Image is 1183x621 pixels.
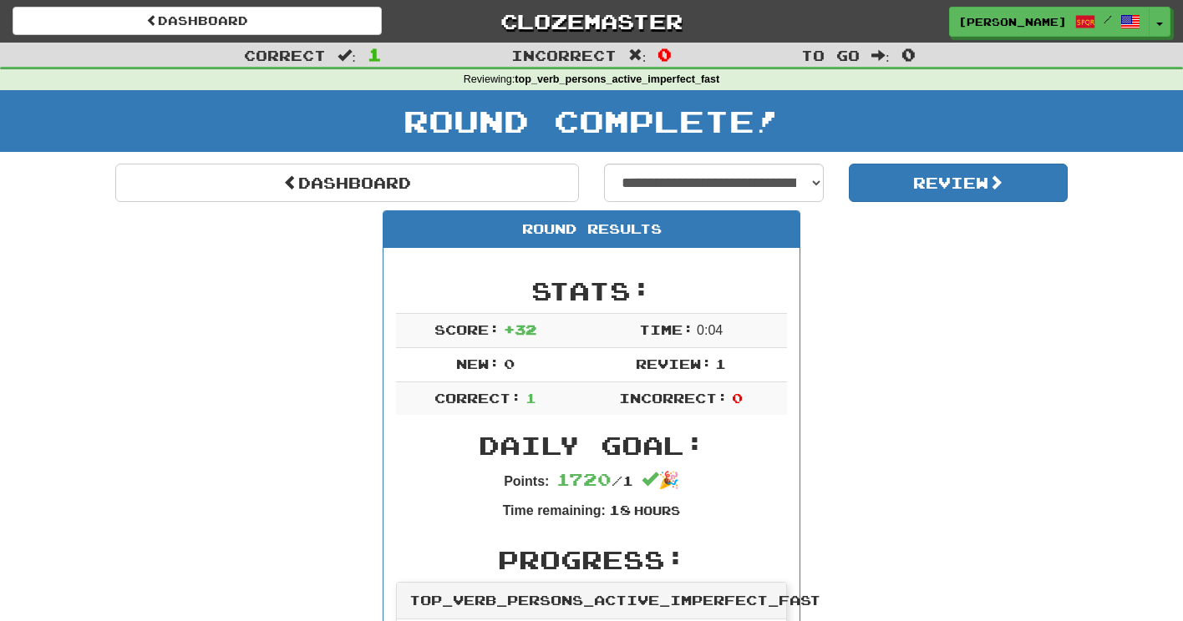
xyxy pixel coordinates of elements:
strong: Points: [504,474,549,488]
a: Dashboard [13,7,382,35]
span: Score: [434,321,500,337]
span: 0 [658,44,672,64]
a: Dashboard [115,164,579,202]
span: / 1 [556,472,633,488]
span: 1 [715,356,726,371]
a: [PERSON_NAME] / [949,7,1150,37]
h1: Round Complete! [6,104,1177,138]
a: Clozemaster [407,7,776,36]
strong: top_verb_persons_active_imperfect_fast [515,73,719,85]
span: : [338,48,356,63]
h2: Stats: [396,277,787,305]
span: 0 [901,44,916,64]
span: 1720 [556,469,612,489]
span: : [628,48,647,63]
span: Time: [639,321,693,337]
h2: Daily Goal: [396,432,787,459]
span: 1 [525,390,536,406]
span: 0 : 0 4 [697,323,723,337]
span: [PERSON_NAME] [958,14,1067,29]
span: 0 [732,390,743,406]
strong: Time remaining: [503,503,606,517]
span: To go [801,47,860,63]
span: Incorrect: [619,390,728,406]
button: Review [849,164,1069,202]
span: : [871,48,890,63]
span: New: [456,356,500,371]
span: / [1104,13,1112,25]
span: Correct [244,47,326,63]
span: Review: [636,356,712,371]
span: 🎉 [642,471,679,489]
span: 0 [504,356,515,371]
span: Incorrect [511,47,617,63]
div: top_verb_persons_active_imperfect_fast [397,583,786,619]
span: 18 [609,502,631,517]
h2: Progress: [396,546,787,573]
span: Correct: [434,390,521,406]
span: 1 [368,44,382,64]
small: Hours [634,503,680,517]
div: Round Results [383,211,800,248]
span: + 32 [504,321,536,337]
